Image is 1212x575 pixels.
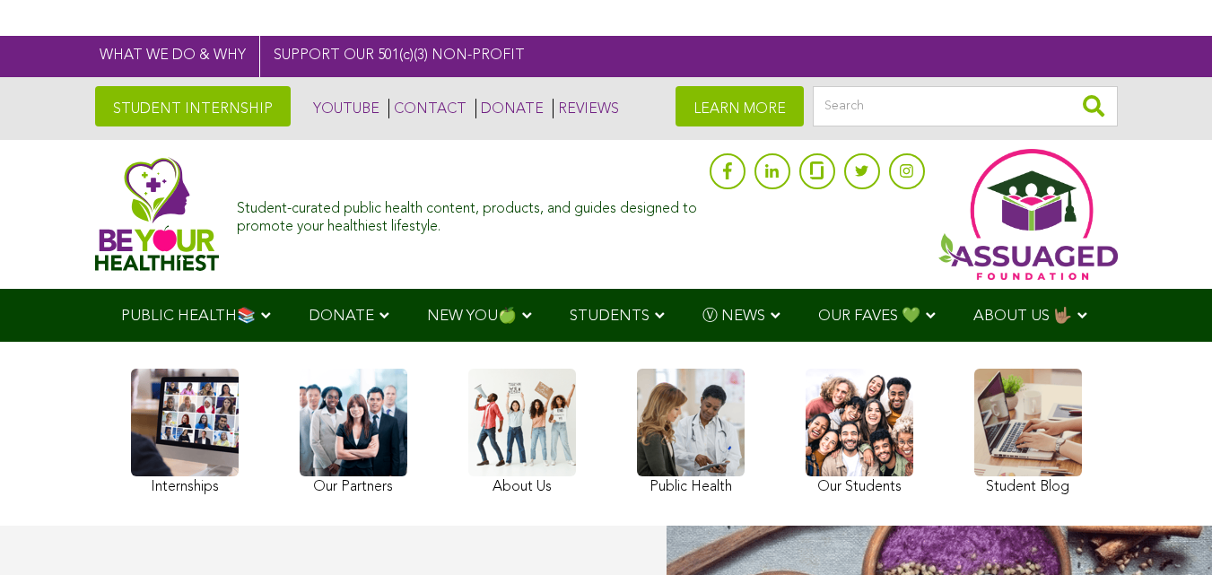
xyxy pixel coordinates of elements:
[1122,489,1212,575] iframe: Chat Widget
[95,289,1118,342] div: Navigation Menu
[676,86,804,126] a: LEARN MORE
[702,309,765,324] span: Ⓥ NEWS
[388,99,466,118] a: CONTACT
[813,86,1118,126] input: Search
[427,309,517,324] span: NEW YOU🍏
[818,309,920,324] span: OUR FAVES 💚
[309,99,379,118] a: YOUTUBE
[570,309,650,324] span: STUDENTS
[973,309,1072,324] span: ABOUT US 🤟🏽
[95,157,220,271] img: Assuaged
[938,149,1118,280] img: Assuaged App
[475,99,544,118] a: DONATE
[95,86,291,126] a: STUDENT INTERNSHIP
[121,309,256,324] span: PUBLIC HEALTH📚
[309,309,374,324] span: DONATE
[810,161,823,179] img: glassdoor
[237,192,700,235] div: Student-curated public health content, products, and guides designed to promote your healthiest l...
[553,99,619,118] a: REVIEWS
